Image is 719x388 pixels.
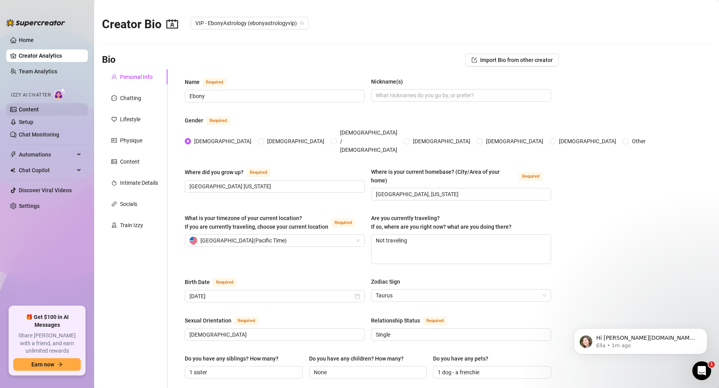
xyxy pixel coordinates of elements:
label: Do you have any siblings? How many? [185,354,284,363]
span: Automations [19,148,75,161]
div: Physique [120,136,142,145]
a: Discover Viral Videos [19,187,72,193]
span: 🎁 Get $100 in AI Messages [13,313,81,329]
span: Share [PERSON_NAME] with a friend, and earn unlimited rewards [13,332,81,355]
span: import [471,57,477,63]
button: Import Bio from other creator [465,54,559,66]
span: Required [213,278,237,287]
input: Do you have any siblings? How many? [189,368,297,377]
img: Chat Copilot [10,168,15,173]
h2: Creator Bio [102,17,178,32]
input: Sexual Orientation [189,330,359,339]
div: Socials [120,200,137,208]
span: idcard [111,138,117,143]
span: user [111,74,117,80]
input: Birth Date [189,292,353,301]
div: Sexual Orientation [185,316,231,325]
label: Gender [185,116,238,125]
label: Relationship Status [371,316,455,325]
iframe: Intercom live chat [692,361,711,380]
span: Izzy AI Chatter [11,91,51,99]
span: [DEMOGRAPHIC_DATA] [191,137,255,146]
input: Where did you grow up? [189,182,359,191]
div: Birth Date [185,278,210,286]
a: Content [19,106,39,113]
h3: Bio [102,54,116,66]
span: [DEMOGRAPHIC_DATA] / [DEMOGRAPHIC_DATA] [337,128,400,154]
input: Do you have any children? How many? [314,368,421,377]
label: Do you have any children? How many? [309,354,409,363]
div: Relationship Status [371,316,420,325]
span: heart [111,117,117,122]
div: Content [120,157,140,166]
div: Nickname(s) [371,77,403,86]
span: [GEOGRAPHIC_DATA] ( Pacific Time ) [200,235,287,246]
label: Name [185,77,235,87]
div: Train Izzy [120,221,143,230]
span: contacts [166,18,178,30]
span: [DEMOGRAPHIC_DATA] [410,137,473,146]
span: 1 [708,361,715,368]
a: Home [19,37,34,43]
a: Chat Monitoring [19,131,59,138]
a: Team Analytics [19,68,57,75]
span: Required [423,317,447,325]
span: What is your timezone of your current location? If you are currently traveling, choose your curre... [185,215,328,230]
span: arrow-right [57,362,63,367]
input: Name [189,92,359,100]
label: Nickname(s) [371,77,408,86]
span: Import Bio from other creator [480,57,553,63]
div: Name [185,78,200,86]
div: Where is your current homebase? (City/Area of your home) [371,168,516,185]
span: fire [111,180,117,186]
img: logo-BBDzfeDw.svg [6,19,65,27]
input: Do you have any pets? [438,368,545,377]
div: Chatting [120,94,141,102]
span: Required [519,172,542,181]
div: Do you have any pets? [433,354,488,363]
label: Birth Date [185,277,245,287]
div: Where did you grow up? [185,168,244,177]
div: Do you have any children? How many? [309,354,404,363]
span: [DEMOGRAPHIC_DATA] [483,137,546,146]
span: link [111,201,117,207]
span: Required [331,219,355,227]
span: Taurus [376,290,546,301]
img: AI Chatter [54,88,66,100]
span: Required [247,168,270,177]
a: Creator Analytics [19,49,82,62]
input: Where is your current homebase? (City/Area of your home) [376,190,545,199]
a: Settings [19,203,40,209]
span: picture [111,159,117,164]
div: Personal Info [120,73,153,81]
span: [DEMOGRAPHIC_DATA] [556,137,619,146]
input: Relationship Status [376,330,545,339]
span: Required [203,78,226,87]
span: experiment [111,222,117,228]
span: message [111,95,117,101]
div: Do you have any siblings? How many? [185,354,278,363]
span: [DEMOGRAPHIC_DATA] [264,137,328,146]
span: Are you currently traveling? If so, where are you right now? what are you doing there? [371,215,511,230]
input: Nickname(s) [376,91,545,100]
label: Do you have any pets? [433,354,494,363]
span: Earn now [31,361,54,368]
div: Gender [185,116,203,125]
label: Where is your current homebase? (City/Area of your home) [371,168,551,185]
span: VIP - EbonyAstrology (ebonyastrologyvip) [195,17,304,29]
span: Required [206,117,230,125]
span: Other [629,137,649,146]
span: team [300,21,304,26]
a: Setup [19,119,33,125]
textarea: Not traveling [371,235,551,264]
button: Earn nowarrow-right [13,358,81,371]
div: Intimate Details [120,179,158,187]
label: Zodiac Sign [371,277,406,286]
label: Where did you grow up? [185,168,279,177]
img: us [189,237,197,244]
label: Sexual Orientation [185,316,267,325]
